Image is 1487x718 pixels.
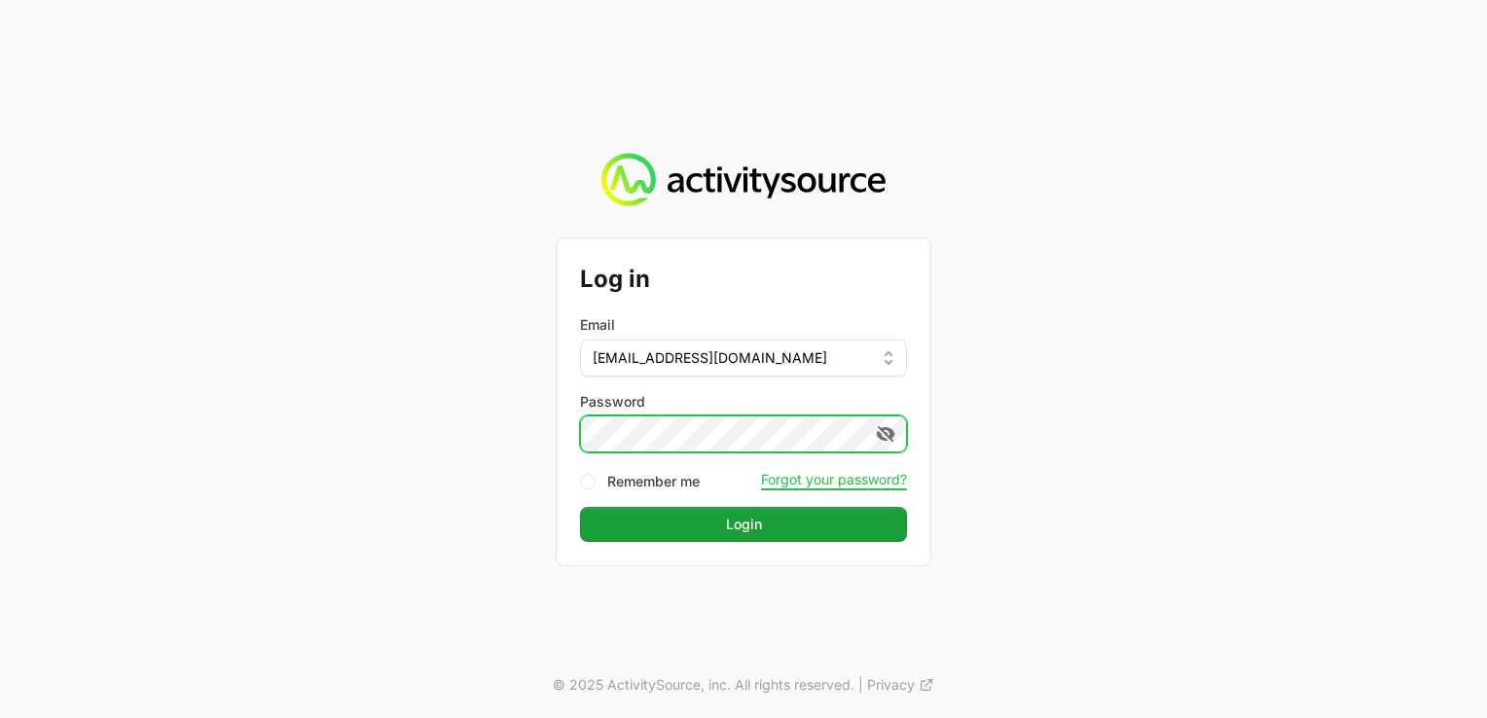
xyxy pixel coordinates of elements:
[580,262,907,297] h2: Log in
[761,471,907,488] button: Forgot your password?
[592,513,895,536] span: Login
[601,153,885,207] img: Activity Source
[553,675,854,695] p: © 2025 ActivitySource, inc. All rights reserved.
[867,675,934,695] a: Privacy
[607,472,700,491] label: Remember me
[580,507,907,542] button: Login
[593,348,827,368] span: [EMAIL_ADDRESS][DOMAIN_NAME]
[580,340,907,377] button: [EMAIL_ADDRESS][DOMAIN_NAME]
[580,392,907,412] label: Password
[858,675,863,695] span: |
[580,315,615,335] label: Email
